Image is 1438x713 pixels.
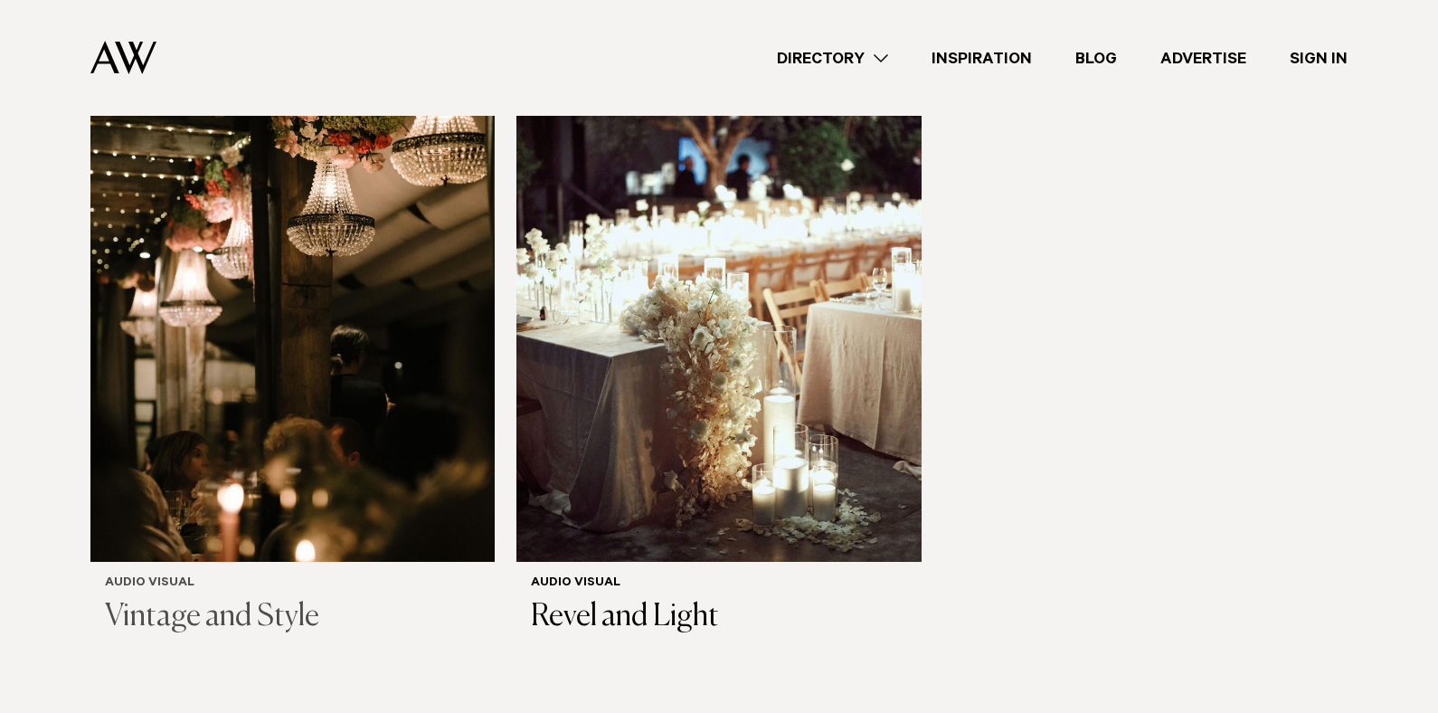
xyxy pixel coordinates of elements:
img: Auckland Weddings Audio Visual | Revel and Light [516,19,921,562]
a: Inspiration [910,46,1054,71]
img: Auckland Weddings Logo [90,41,156,74]
h3: Vintage and Style [105,599,480,636]
a: Sign In [1268,46,1369,71]
h3: Revel and Light [531,599,906,636]
a: Auckland Weddings Audio Visual | Revel and Light Audio Visual Revel and Light [516,19,921,651]
a: Directory [755,46,910,71]
h6: Audio Visual [105,576,480,592]
a: Advertise [1139,46,1268,71]
img: Auckland Weddings Audio Visual | Vintage and Style [90,19,495,562]
a: Blog [1054,46,1139,71]
h6: Audio Visual [531,576,906,592]
a: Auckland Weddings Audio Visual | Vintage and Style Audio Visual Vintage and Style [90,19,495,651]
